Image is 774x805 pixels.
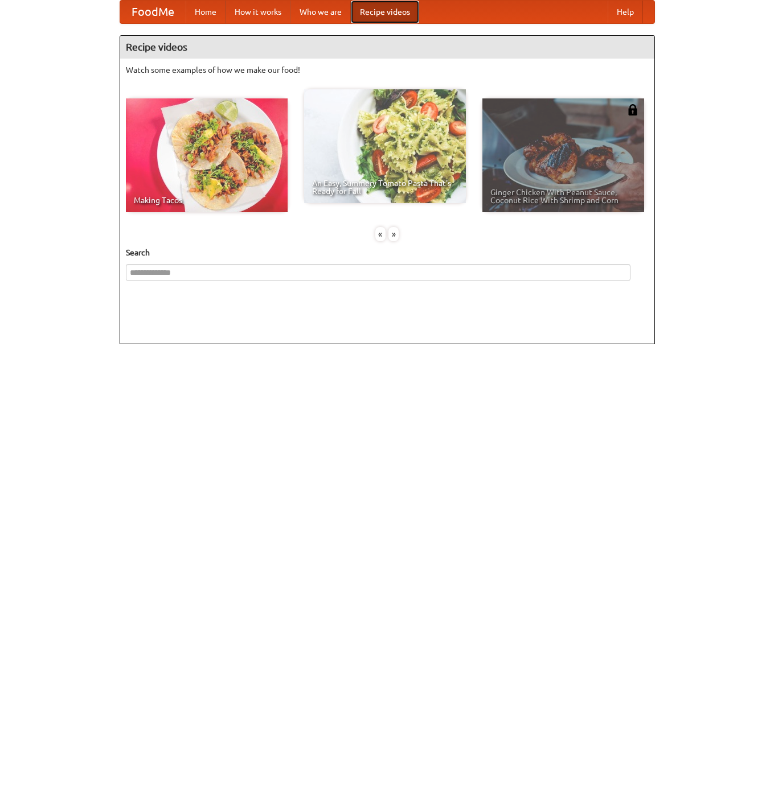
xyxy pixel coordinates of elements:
a: Making Tacos [126,98,288,212]
a: How it works [226,1,290,23]
a: Who we are [290,1,351,23]
a: Home [186,1,226,23]
a: Recipe videos [351,1,419,23]
span: An Easy, Summery Tomato Pasta That's Ready for Fall [312,179,458,195]
a: FoodMe [120,1,186,23]
a: An Easy, Summery Tomato Pasta That's Ready for Fall [304,89,466,203]
a: Help [608,1,643,23]
p: Watch some examples of how we make our food! [126,64,649,76]
div: « [375,227,386,241]
span: Making Tacos [134,196,280,204]
h5: Search [126,247,649,258]
img: 483408.png [627,104,638,115]
h4: Recipe videos [120,36,654,59]
div: » [388,227,399,241]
